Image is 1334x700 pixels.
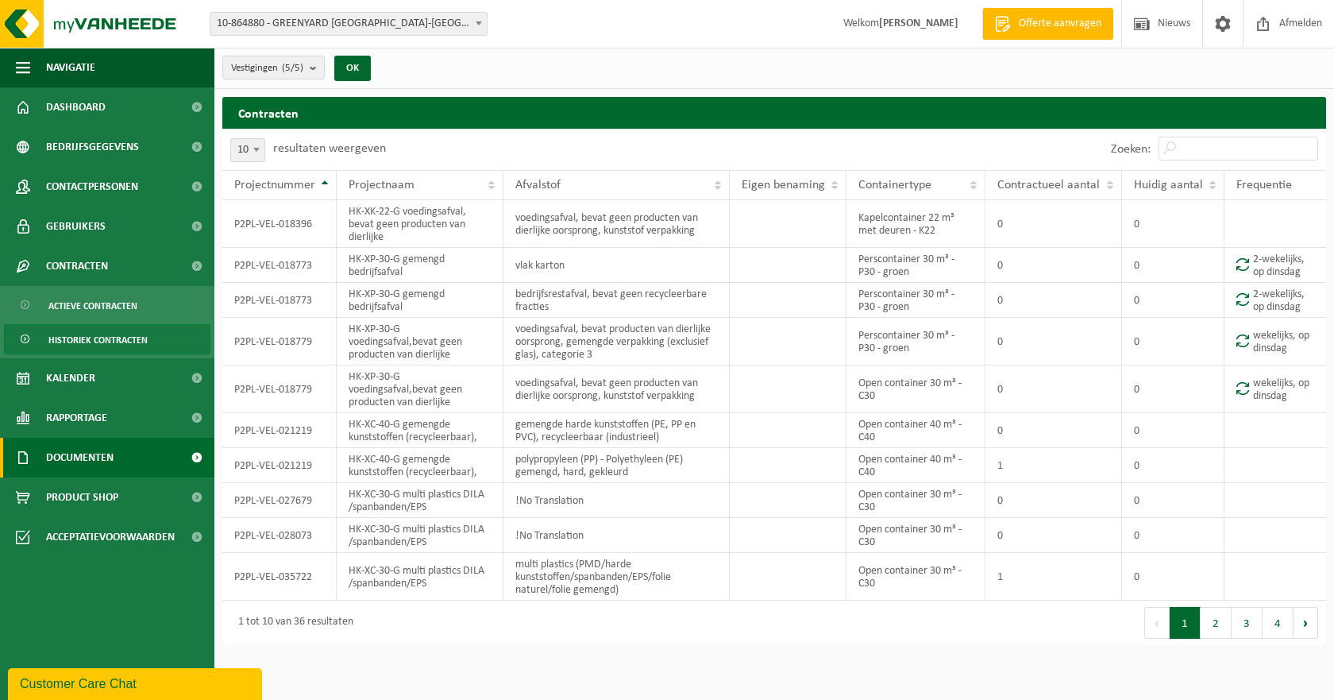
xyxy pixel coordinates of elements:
td: Open container 30 m³ - C30 [846,365,985,413]
td: Perscontainer 30 m³ - P30 - groen [846,318,985,365]
td: Open container 30 m³ - C30 [846,553,985,601]
span: Frequentie [1236,179,1292,191]
td: HK-XC-30-G multi plastics DILA /spanbanden/EPS [337,483,503,518]
strong: [PERSON_NAME] [879,17,958,29]
span: Acceptatievoorwaarden [46,517,175,557]
td: HK-XK-22-G voedingsafval, bevat geen producten van dierlijke [337,200,503,248]
count: (5/5) [282,63,303,73]
td: HK-XP-30-G gemengd bedrijfsafval [337,283,503,318]
td: polypropyleen (PP) - Polyethyleen (PE) gemengd, hard, gekleurd [503,448,730,483]
span: Vestigingen [231,56,303,80]
td: !No Translation [503,518,730,553]
td: 0 [1122,518,1224,553]
td: bedrijfsrestafval, bevat geen recycleerbare fracties [503,283,730,318]
span: Huidig aantal [1134,179,1203,191]
td: 0 [1122,365,1224,413]
td: P2PL-VEL-035722 [222,553,337,601]
td: 2-wekelijks, op dinsdag [1224,248,1326,283]
span: Kalender [46,358,95,398]
span: Contracten [46,246,108,286]
span: 10 [230,138,265,162]
td: HK-XP-30-G voedingsafval,bevat geen producten van dierlijke [337,365,503,413]
td: 1 [985,448,1121,483]
td: 0 [985,200,1121,248]
td: vlak karton [503,248,730,283]
button: 1 [1170,607,1201,639]
a: Historiek contracten [4,324,210,354]
td: P2PL-VEL-021219 [222,413,337,448]
td: Perscontainer 30 m³ - P30 - groen [846,248,985,283]
span: Dashboard [46,87,106,127]
button: Vestigingen(5/5) [222,56,325,79]
td: 0 [1122,553,1224,601]
span: Projectnaam [349,179,414,191]
td: 0 [1122,448,1224,483]
td: Open container 30 m³ - C30 [846,518,985,553]
td: HK-XC-30-G multi plastics DILA /spanbanden/EPS [337,553,503,601]
td: HK-XC-40-G gemengde kunststoffen (recycleerbaar), [337,448,503,483]
span: Offerte aanvragen [1015,16,1105,32]
span: Historiek contracten [48,325,148,355]
span: Bedrijfsgegevens [46,127,139,167]
a: Actieve contracten [4,290,210,320]
div: 1 tot 10 van 36 resultaten [230,609,353,637]
td: voedingsafval, bevat producten van dierlijke oorsprong, gemengde verpakking (exclusief glas), cat... [503,318,730,365]
td: P2PL-VEL-018773 [222,283,337,318]
td: P2PL-VEL-018779 [222,318,337,365]
td: 0 [1122,318,1224,365]
td: HK-XC-40-G gemengde kunststoffen (recycleerbaar), [337,413,503,448]
td: Perscontainer 30 m³ - P30 - groen [846,283,985,318]
td: HK-XC-30-G multi plastics DILA /spanbanden/EPS [337,518,503,553]
span: Projectnummer [234,179,315,191]
td: P2PL-VEL-027679 [222,483,337,518]
button: 2 [1201,607,1232,639]
span: Documenten [46,438,114,478]
a: Offerte aanvragen [982,8,1113,40]
span: Rapportage [46,398,107,438]
span: 10 [231,139,264,161]
td: 0 [1122,413,1224,448]
button: 3 [1232,607,1263,639]
span: 10-864880 - GREENYARD SINT-KATELIJNE-WAVER [210,12,488,36]
td: 0 [985,413,1121,448]
td: 0 [985,318,1121,365]
td: 1 [985,553,1121,601]
td: 0 [985,283,1121,318]
iframe: chat widget [8,665,265,700]
td: P2PL-VEL-021219 [222,448,337,483]
span: Gebruikers [46,207,106,246]
td: Open container 30 m³ - C30 [846,483,985,518]
button: Previous [1144,607,1170,639]
td: 2-wekelijks, op dinsdag [1224,283,1326,318]
td: voedingsafval, bevat geen producten van dierlijke oorsprong, kunststof verpakking [503,365,730,413]
span: Containertype [858,179,931,191]
button: 4 [1263,607,1294,639]
td: multi plastics (PMD/harde kunststoffen/spanbanden/EPS/folie naturel/folie gemengd) [503,553,730,601]
td: HK-XP-30-G voedingsafval,bevat geen producten van dierlijke [337,318,503,365]
span: Product Shop [46,478,118,517]
span: Afvalstof [515,179,561,191]
td: 0 [985,483,1121,518]
td: 0 [1122,283,1224,318]
td: P2PL-VEL-018779 [222,365,337,413]
span: Contractueel aantal [997,179,1100,191]
td: P2PL-VEL-018396 [222,200,337,248]
td: 0 [985,248,1121,283]
td: P2PL-VEL-018773 [222,248,337,283]
td: 0 [985,365,1121,413]
span: 10-864880 - GREENYARD SINT-KATELIJNE-WAVER [210,13,487,35]
td: 0 [1122,200,1224,248]
span: Navigatie [46,48,95,87]
td: Kapelcontainer 22 m³ met deuren - K22 [846,200,985,248]
span: Actieve contracten [48,291,137,321]
td: 0 [1122,248,1224,283]
td: gemengde harde kunststoffen (PE, PP en PVC), recycleerbaar (industrieel) [503,413,730,448]
td: HK-XP-30-G gemengd bedrijfsafval [337,248,503,283]
span: Eigen benaming [742,179,825,191]
td: wekelijks, op dinsdag [1224,365,1326,413]
button: Next [1294,607,1318,639]
td: Open container 40 m³ - C40 [846,413,985,448]
h2: Contracten [222,97,1326,128]
td: wekelijks, op dinsdag [1224,318,1326,365]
